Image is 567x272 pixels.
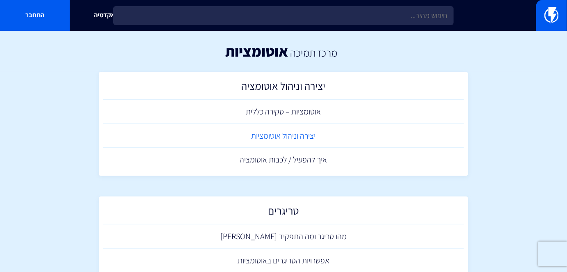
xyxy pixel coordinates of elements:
[226,43,288,59] h1: אוטומציות
[103,124,464,148] a: יצירה וניהול אוטומציות
[107,80,460,96] h2: יצירה וניהול אוטומציה
[103,201,464,225] a: טריגרים
[103,224,464,249] a: מהו טריגר ומה התפקיד [PERSON_NAME]
[103,76,464,100] a: יצירה וניהול אוטומציה
[103,100,464,124] a: אוטומציות – סקירה כללית
[103,148,464,172] a: איך להפעיל / לכבות אוטומציה
[290,46,338,59] a: מרכז תמיכה
[107,205,460,221] h2: טריגרים
[113,6,453,25] input: חיפוש מהיר...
